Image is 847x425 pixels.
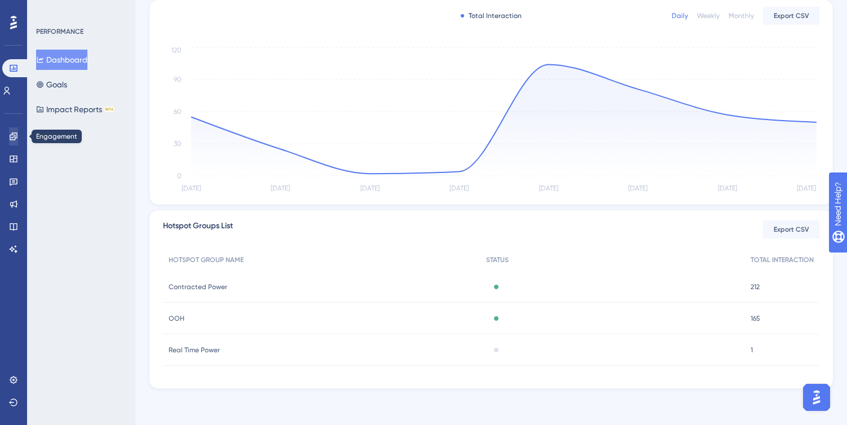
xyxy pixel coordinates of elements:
[718,184,737,192] tspan: [DATE]
[174,76,182,83] tspan: 90
[449,184,469,192] tspan: [DATE]
[763,7,819,25] button: Export CSV
[174,140,182,148] tspan: 30
[628,184,647,192] tspan: [DATE]
[163,219,233,240] span: Hotspot Groups List
[177,172,182,180] tspan: 0
[169,255,244,264] span: HOTSPOT GROUP NAME
[751,346,753,355] span: 1
[169,346,220,355] span: Real Time Power
[36,27,83,36] div: PERFORMANCE
[169,282,227,291] span: Contracted Power
[360,184,380,192] tspan: [DATE]
[171,46,182,54] tspan: 120
[751,282,760,291] span: 212
[751,314,760,323] span: 165
[800,380,833,414] iframe: UserGuiding AI Assistant Launcher
[797,184,816,192] tspan: [DATE]
[697,11,720,20] div: Weekly
[36,50,87,70] button: Dashboard
[774,11,809,20] span: Export CSV
[36,74,67,95] button: Goals
[751,255,814,264] span: TOTAL INTERACTION
[774,225,809,234] span: Export CSV
[182,184,201,192] tspan: [DATE]
[729,11,754,20] div: Monthly
[539,184,558,192] tspan: [DATE]
[169,314,184,323] span: OOH
[271,184,290,192] tspan: [DATE]
[27,3,70,16] span: Need Help?
[174,108,182,116] tspan: 60
[672,11,688,20] div: Daily
[104,107,114,112] div: BETA
[36,99,114,119] button: Impact ReportsBETA
[461,11,522,20] div: Total Interaction
[486,255,509,264] span: STATUS
[763,220,819,238] button: Export CSV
